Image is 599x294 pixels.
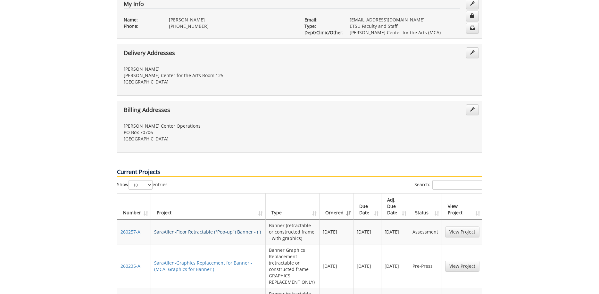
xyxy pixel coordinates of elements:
td: Assessment [409,219,442,244]
p: [PERSON_NAME] Center for the Arts Room 125 [124,72,295,79]
a: Edit Addresses [466,104,479,115]
p: Type: [304,23,340,29]
p: ETSU Faculty and Staff [350,23,476,29]
th: Due Date: activate to sort column ascending [354,194,382,219]
p: [PHONE_NUMBER] [169,23,295,29]
p: [PERSON_NAME] [169,17,295,23]
p: [EMAIL_ADDRESS][DOMAIN_NAME] [350,17,476,23]
h4: My Info [124,1,460,9]
td: Banner (retractable or constructed frame - with graphics) [266,219,320,244]
label: Search: [414,180,482,190]
td: [DATE] [320,219,354,244]
p: [PERSON_NAME] Center Operations [124,123,295,129]
a: SaraAllen-Graphics Replacement for Banner - (MCA: Graphics for Banner ) [154,260,252,272]
p: [PERSON_NAME] Center for the Arts (MCA) [350,29,476,36]
a: Change Password [466,11,479,21]
p: Current Projects [117,168,482,177]
td: [DATE] [354,244,382,288]
a: View Project [445,226,479,237]
td: [DATE] [381,219,409,244]
select: Showentries [129,180,153,190]
a: Edit Addresses [466,47,479,58]
label: Show entries [117,180,168,190]
th: Status: activate to sort column ascending [409,194,442,219]
th: View Project: activate to sort column ascending [442,194,483,219]
input: Search: [432,180,482,190]
p: [GEOGRAPHIC_DATA] [124,79,295,85]
td: Pre-Press [409,244,442,288]
th: Type: activate to sort column ascending [266,194,320,219]
h4: Billing Addresses [124,107,460,115]
th: Project: activate to sort column ascending [151,194,266,219]
td: [DATE] [320,244,354,288]
a: View Project [445,261,479,272]
p: [GEOGRAPHIC_DATA] [124,136,295,142]
a: SaraAllen-Floor Retractable ("Pop-up") Banner - ( ) [154,229,261,235]
p: Name: [124,17,159,23]
a: Change Communication Preferences [466,23,479,34]
a: 260257-A [121,229,140,235]
p: Dept/Clinic/Other: [304,29,340,36]
th: Adj. Due Date: activate to sort column ascending [381,194,409,219]
p: Email: [304,17,340,23]
a: 260235-A [121,263,140,269]
th: Number: activate to sort column ascending [117,194,151,219]
td: [DATE] [381,244,409,288]
td: Banner Graphics Replacement (retractable or constructed frame - GRAPHICS REPLACEMENT ONLY) [266,244,320,288]
th: Ordered: activate to sort column ascending [320,194,354,219]
p: [PERSON_NAME] [124,66,295,72]
p: PO Box 70706 [124,129,295,136]
td: [DATE] [354,219,382,244]
p: Phone: [124,23,159,29]
h4: Delivery Addresses [124,50,460,58]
